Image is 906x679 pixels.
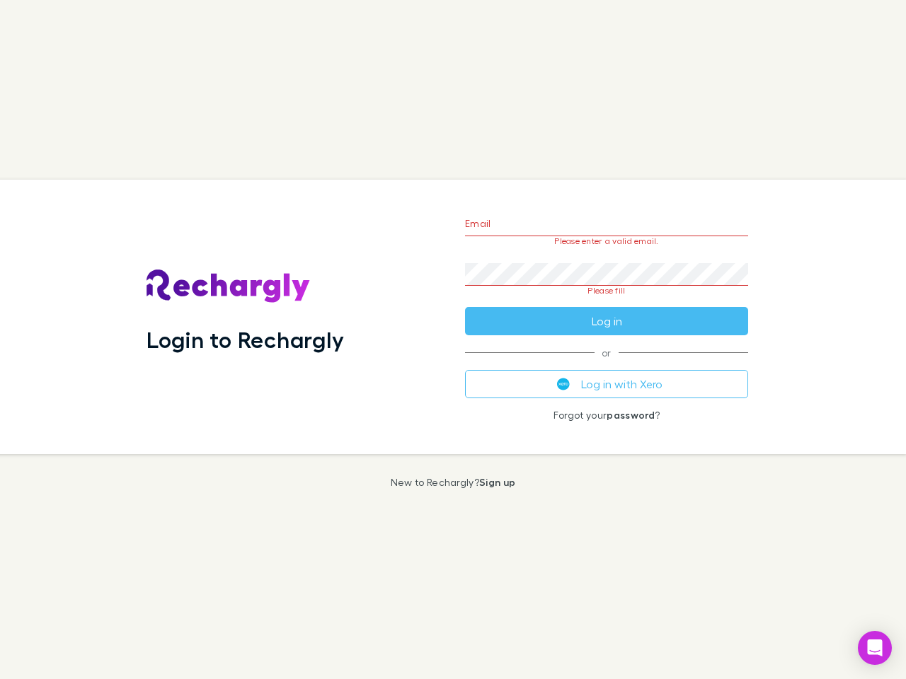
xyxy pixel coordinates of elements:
p: Please fill [465,286,748,296]
a: Sign up [479,476,515,488]
img: Rechargly's Logo [147,269,311,303]
button: Log in [465,307,748,335]
p: Forgot your ? [465,410,748,421]
a: password [607,409,655,421]
span: or [465,352,748,353]
img: Xero's logo [557,378,570,390]
div: Open Intercom Messenger [858,631,892,665]
button: Log in with Xero [465,370,748,398]
h1: Login to Rechargly [147,326,344,353]
p: Please enter a valid email. [465,236,748,246]
p: New to Rechargly? [391,477,516,488]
